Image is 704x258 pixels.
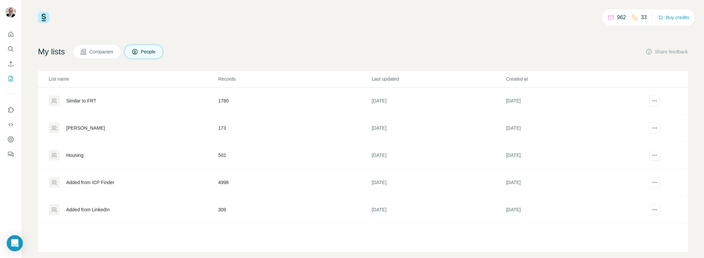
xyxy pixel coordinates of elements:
[218,87,371,115] td: 1780
[5,148,16,160] button: Feedback
[218,169,371,196] td: 4998
[5,73,16,85] button: My lists
[371,142,505,169] td: [DATE]
[218,142,371,169] td: 502
[66,97,96,104] div: Similar to FRT
[371,76,505,82] p: Last updated
[5,43,16,55] button: Search
[89,48,114,55] span: Companies
[5,7,16,17] img: Avatar
[371,169,505,196] td: [DATE]
[66,125,105,131] div: [PERSON_NAME]
[641,13,647,21] p: 33
[66,179,114,186] div: Added from ICP Finder
[506,142,640,169] td: [DATE]
[506,87,640,115] td: [DATE]
[38,12,49,23] img: Surfe Logo
[5,58,16,70] button: Enrich CSV
[371,115,505,142] td: [DATE]
[218,76,371,82] p: Records
[658,13,689,22] button: Buy credits
[66,152,83,159] div: Housing
[506,169,640,196] td: [DATE]
[5,133,16,145] button: Dashboard
[218,196,371,223] td: 309
[371,87,505,115] td: [DATE]
[649,150,660,161] button: actions
[38,46,65,57] h4: My lists
[506,115,640,142] td: [DATE]
[5,28,16,40] button: Quick start
[649,123,660,133] button: actions
[66,206,110,213] div: Added from LinkedIn
[506,76,639,82] p: Created at
[49,76,218,82] p: List name
[646,48,688,55] button: Share feedback
[7,235,23,251] div: Open Intercom Messenger
[506,196,640,223] td: [DATE]
[141,48,156,55] span: People
[649,95,660,106] button: actions
[371,196,505,223] td: [DATE]
[649,177,660,188] button: actions
[649,204,660,215] button: actions
[5,119,16,131] button: Use Surfe API
[5,104,16,116] button: Use Surfe on LinkedIn
[218,115,371,142] td: 173
[617,13,626,21] p: 962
